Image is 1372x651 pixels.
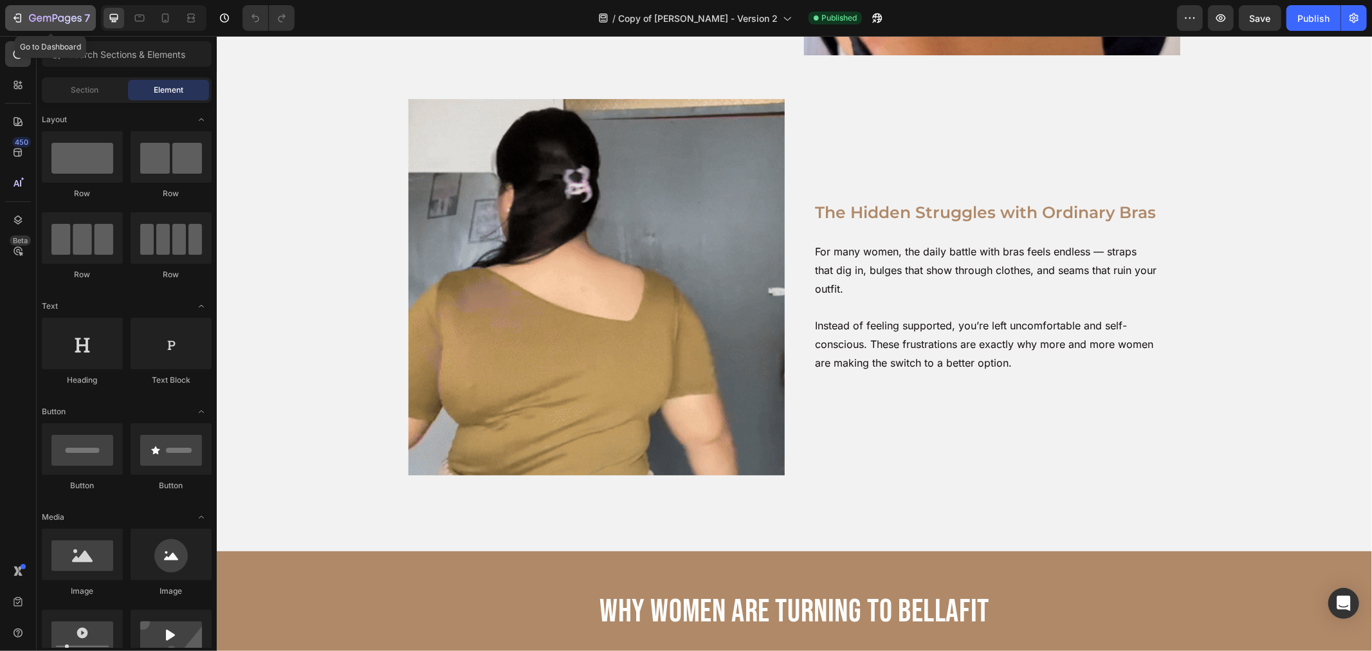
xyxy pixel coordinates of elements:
[242,5,295,31] div: Undo/Redo
[42,511,64,523] span: Media
[192,554,964,598] h2: Why Women Are Turning to BellaFit
[612,12,616,25] span: /
[42,300,58,312] span: Text
[131,188,212,199] div: Row
[131,480,212,491] div: Button
[84,10,90,26] p: 7
[42,406,66,417] span: Button
[191,109,212,130] span: Toggle open
[1297,12,1330,25] div: Publish
[1328,588,1359,619] div: Open Intercom Messenger
[191,401,212,422] span: Toggle open
[42,188,123,199] div: Row
[1250,13,1271,24] span: Save
[1286,5,1340,31] button: Publish
[191,296,212,316] span: Toggle open
[154,84,183,96] span: Element
[42,374,123,386] div: Heading
[821,12,857,24] span: Published
[597,165,953,188] h2: The Hidden Struggles with Ordinary Bras
[598,206,940,336] p: For many women, the daily battle with bras feels endless — straps that dig in, bulges that show t...
[12,137,31,147] div: 450
[191,507,212,527] span: Toggle open
[42,269,123,280] div: Row
[42,585,123,597] div: Image
[42,480,123,491] div: Button
[5,5,96,31] button: 7
[131,374,212,386] div: Text Block
[131,269,212,280] div: Row
[131,585,212,597] div: Image
[1239,5,1281,31] button: Save
[42,114,67,125] span: Layout
[71,84,99,96] span: Section
[618,12,778,25] span: Copy of [PERSON_NAME] - Version 2
[192,63,568,439] img: gempages_582946572971541465-e959e12f-192a-4610-b0a0-c68bf16d258e.gif
[10,235,31,246] div: Beta
[42,41,212,67] input: Search Sections & Elements
[217,36,1372,651] iframe: Design area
